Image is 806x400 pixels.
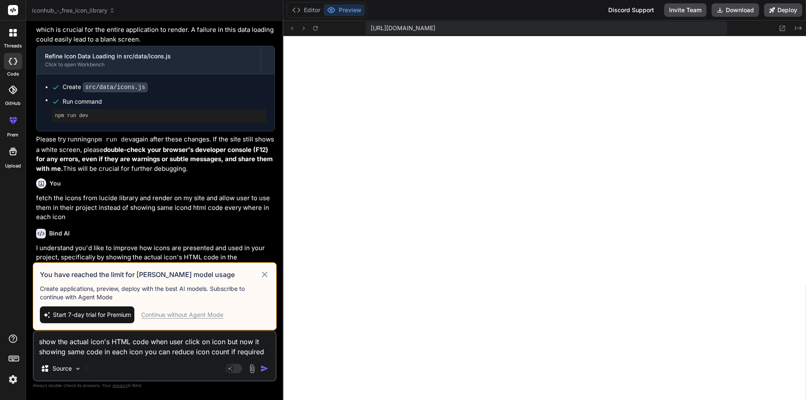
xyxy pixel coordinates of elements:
h3: You have reached the limit for [PERSON_NAME] model usage [40,269,260,280]
p: Source [52,364,72,373]
button: Deploy [764,3,802,17]
h6: You [50,179,61,188]
img: icon [260,364,269,373]
p: This change ensures that is populated correctly and consistently, which is crucial for the entire... [36,15,275,44]
span: privacy [113,383,128,388]
img: settings [6,372,20,387]
span: Start 7-day trial for Premium [53,311,131,319]
div: Create [63,83,148,92]
label: Upload [5,162,21,170]
label: GitHub [5,100,21,107]
p: Please try running again after these changes. If the site still shows a white screen, please This... [36,135,275,173]
code: src/data/icons.js [83,82,148,92]
label: prem [7,131,18,139]
pre: npm run dev [55,112,263,119]
button: Invite Team [664,3,707,17]
code: npm run dev [91,136,132,144]
div: Discord Support [603,3,659,17]
button: Preview [324,4,365,16]
span: [URL][DOMAIN_NAME] [371,24,435,32]
img: Pick Models [74,365,81,372]
label: threads [4,42,22,50]
p: I understand you'd like to improve how icons are presented and used in your project, specifically... [36,243,275,272]
strong: double-check your browser's developer console (F12) for any errors, even if they are warnings or ... [36,146,275,173]
p: Create applications, preview, deploy with the best AI models. Subscribe to continue with Agent Mode [40,285,270,301]
p: Always double-check its answers. Your in Bind [33,382,277,390]
span: iconhub_-_free_icon_library [32,6,115,15]
span: Run command [63,97,266,106]
textarea: show the actual icon's HTML code when user click on icon but now it showing same code in each ico... [34,332,275,357]
p: fetch the icons from lucide library and render on my site and allow user to use them in their pro... [36,193,275,222]
div: Continue without Agent Mode [141,311,223,319]
div: Refine Icon Data Loading in src/data/icons.js [45,52,252,60]
button: Start 7-day trial for Premium [40,306,134,323]
label: code [7,71,19,78]
button: Refine Icon Data Loading in src/data/icons.jsClick to open Workbench [37,46,261,74]
img: attachment [247,364,257,374]
button: Download [712,3,759,17]
iframe: Preview [283,36,806,400]
div: Click to open Workbench [45,61,252,68]
button: Editor [289,4,324,16]
h6: Bind AI [49,229,70,238]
